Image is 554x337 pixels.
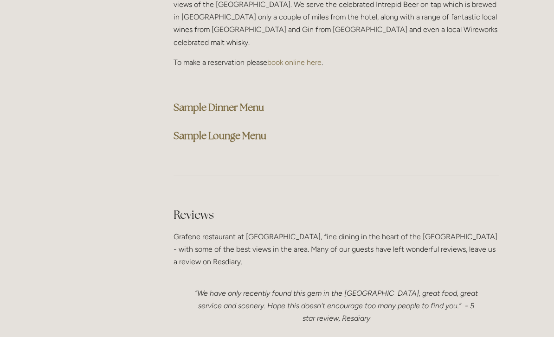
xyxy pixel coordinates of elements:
p: To make a reservation please . [174,56,499,69]
a: book online here [267,58,322,67]
h2: Reviews [174,207,499,223]
p: “We have only recently found this gem in the [GEOGRAPHIC_DATA], great food, great service and sce... [192,287,480,325]
p: Grafene restaurant at [GEOGRAPHIC_DATA], fine dining in the heart of the [GEOGRAPHIC_DATA] - with... [174,230,499,268]
a: Sample Dinner Menu [174,101,264,114]
a: Sample Lounge Menu [174,129,266,142]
